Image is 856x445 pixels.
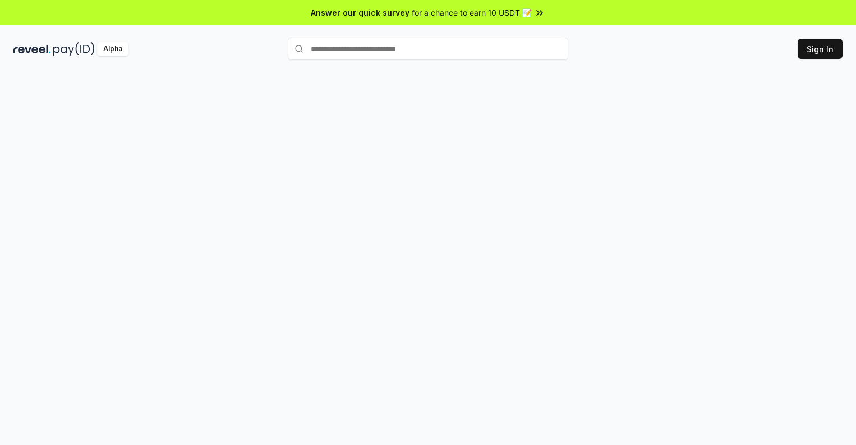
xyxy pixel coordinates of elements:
[97,42,128,56] div: Alpha
[13,42,51,56] img: reveel_dark
[798,39,843,59] button: Sign In
[412,7,532,19] span: for a chance to earn 10 USDT 📝
[311,7,409,19] span: Answer our quick survey
[53,42,95,56] img: pay_id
